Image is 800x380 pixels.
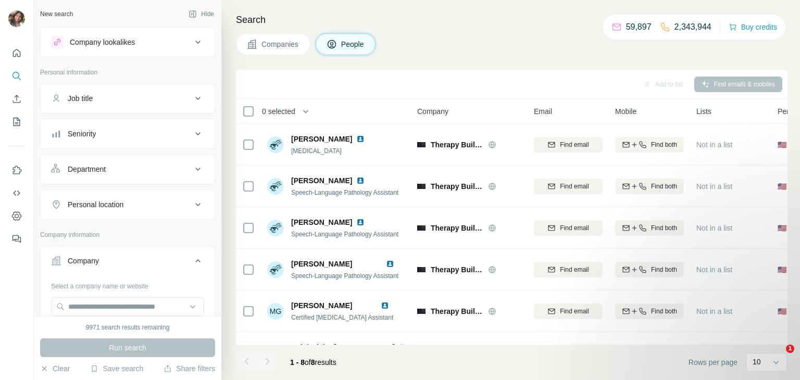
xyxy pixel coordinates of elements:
[8,230,25,248] button: Feedback
[86,323,170,332] div: 9971 search results remaining
[68,129,96,139] div: Seniority
[651,140,677,149] span: Find both
[417,309,426,314] img: Logo of Therapy Builders
[41,30,215,55] button: Company lookalikes
[41,121,215,146] button: Seniority
[534,179,603,194] button: Find email
[8,112,25,131] button: My lists
[41,192,215,217] button: Personal location
[651,182,677,191] span: Find both
[68,256,99,266] div: Company
[41,157,215,182] button: Department
[41,248,215,277] button: Company
[291,260,352,268] span: [PERSON_NAME]
[786,345,794,353] span: 1
[8,161,25,180] button: Use Surfe on LinkedIn
[8,44,25,62] button: Quick start
[40,68,215,77] p: Personal information
[417,225,426,231] img: Logo of Therapy Builders
[68,199,123,210] div: Personal location
[534,262,603,277] button: Find email
[696,141,732,149] span: Not in a list
[399,343,406,351] img: LinkedIn logo
[291,189,398,196] span: Speech-Language Pathology Assistant
[356,176,365,185] img: LinkedIn logo
[431,306,483,316] span: Therapy Builders
[356,218,365,226] img: LinkedIn logo
[431,140,483,150] span: Therapy Builders
[291,342,395,352] span: ReighClaire [PERSON_NAME]
[417,184,426,189] img: Logo of Therapy Builders
[386,260,394,268] img: LinkedIn logo
[729,20,777,34] button: Buy credits
[674,21,711,33] p: 2,343,944
[267,178,284,195] img: Avatar
[8,10,25,27] img: Avatar
[560,307,589,316] span: Find email
[181,6,221,22] button: Hide
[291,301,352,310] span: [PERSON_NAME]
[341,39,365,49] span: People
[560,140,589,149] span: Find email
[40,230,215,239] p: Company information
[267,303,284,320] div: MG
[356,135,365,143] img: LinkedIn logo
[534,303,603,319] button: Find email
[291,272,398,280] span: Speech-Language Pathology Assistant
[417,267,426,272] img: Logo of Therapy Builders
[291,134,352,144] span: [PERSON_NAME]
[696,106,711,117] span: Lists
[90,363,143,374] button: Save search
[615,179,684,194] button: Find both
[68,93,93,104] div: Job title
[8,67,25,85] button: Search
[261,39,299,49] span: Companies
[291,175,352,186] span: [PERSON_NAME]
[8,207,25,225] button: Dashboard
[262,106,295,117] span: 0 selected
[560,223,589,233] span: Find email
[615,106,636,117] span: Mobile
[534,106,552,117] span: Email
[626,21,652,33] p: 59,897
[431,181,483,192] span: Therapy Builders
[68,164,106,174] div: Department
[417,106,448,117] span: Company
[291,147,342,155] span: [MEDICAL_DATA]
[778,181,786,192] span: 🇺🇸
[417,142,426,147] img: Logo of Therapy Builders
[267,136,284,153] img: Avatar
[431,223,483,233] span: Therapy Builders
[267,220,284,236] img: Avatar
[290,358,305,366] span: 1 - 8
[305,358,311,366] span: of
[560,265,589,274] span: Find email
[8,90,25,108] button: Enrich CSV
[765,345,790,370] iframe: Intercom live chat
[381,301,389,310] img: LinkedIn logo
[534,137,603,153] button: Find email
[236,12,787,27] h4: Search
[164,363,215,374] button: Share filters
[615,137,684,153] button: Find both
[534,220,603,236] button: Find email
[311,358,315,366] span: 8
[40,363,70,374] button: Clear
[70,37,135,47] div: Company lookalikes
[689,357,737,368] span: Rows per page
[267,261,284,278] img: Avatar
[8,184,25,202] button: Use Surfe API
[778,140,786,150] span: 🇺🇸
[291,314,393,321] span: Certified [MEDICAL_DATA] Assistant
[40,9,73,19] div: New search
[290,358,336,366] span: results
[431,264,483,275] span: Therapy Builders
[51,277,204,291] div: Select a company name or website
[267,345,284,361] img: Avatar
[696,182,732,191] span: Not in a list
[291,217,352,227] span: [PERSON_NAME]
[560,182,589,191] span: Find email
[291,231,398,238] span: Speech-Language Pathology Assistant
[41,86,215,111] button: Job title
[753,357,761,367] p: 10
